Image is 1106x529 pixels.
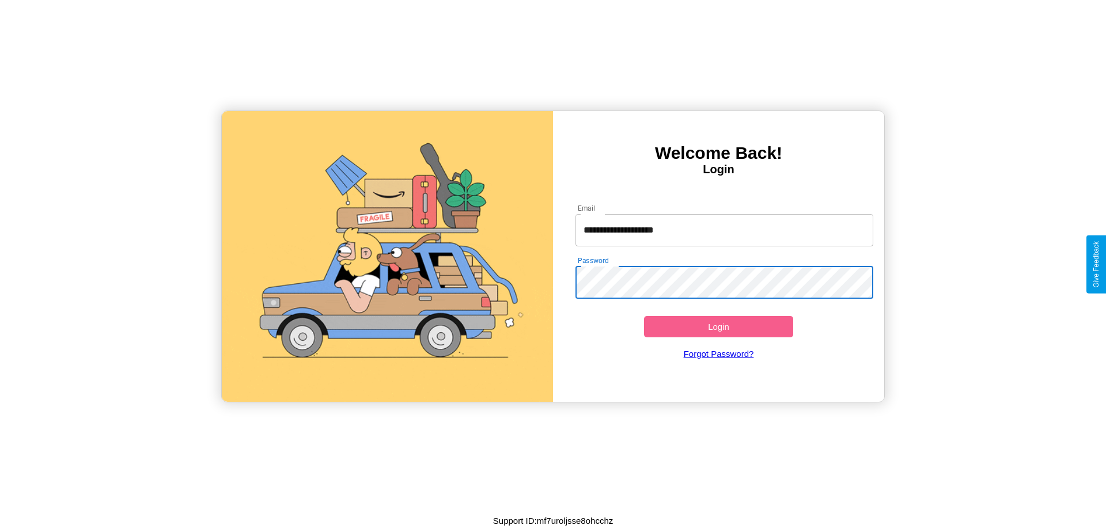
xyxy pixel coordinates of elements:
label: Password [578,256,608,265]
label: Email [578,203,596,213]
a: Forgot Password? [570,337,868,370]
div: Give Feedback [1092,241,1100,288]
p: Support ID: mf7uroljsse8ohcchz [493,513,613,528]
h3: Welcome Back! [553,143,884,163]
button: Login [644,316,793,337]
img: gif [222,111,553,402]
h4: Login [553,163,884,176]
